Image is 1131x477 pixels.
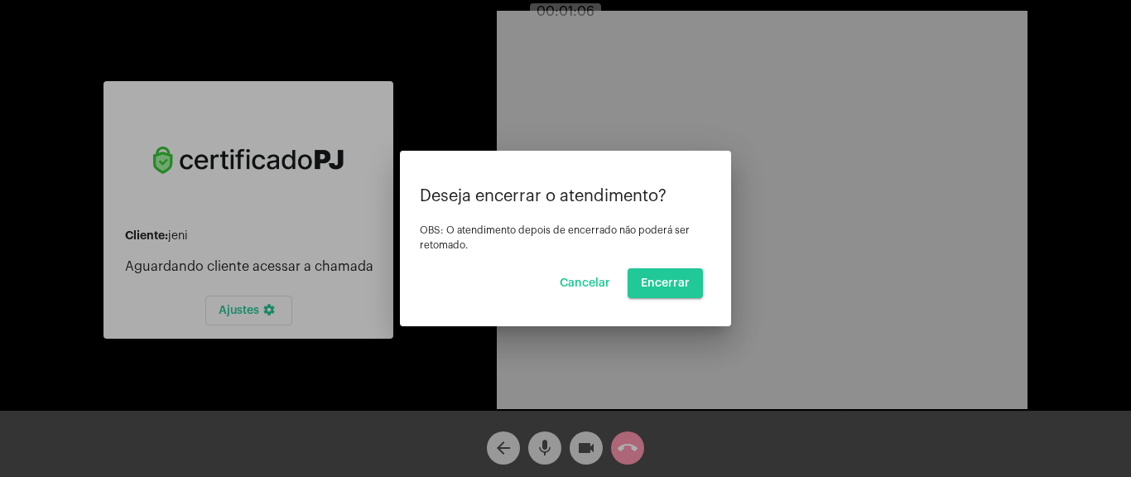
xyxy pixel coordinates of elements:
button: Cancelar [546,268,623,298]
span: OBS: O atendimento depois de encerrado não poderá ser retomado. [420,225,690,250]
span: Encerrar [641,277,690,289]
span: Cancelar [560,277,610,289]
p: Deseja encerrar o atendimento? [420,187,711,205]
button: Encerrar [628,268,703,298]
